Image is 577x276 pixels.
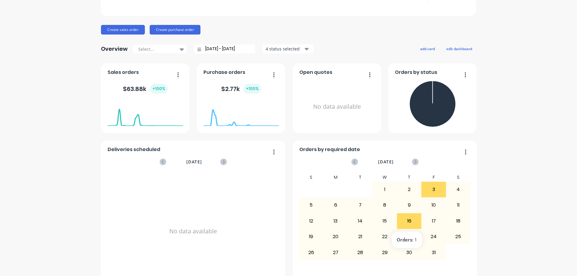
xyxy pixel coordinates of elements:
[373,229,397,244] div: 22
[395,69,437,76] span: Orders by status
[299,146,360,153] span: Orders by required date
[422,229,446,244] div: 24
[299,214,323,229] div: 12
[373,182,397,197] div: 1
[150,84,168,94] div: + 100 %
[397,182,421,197] div: 2
[348,198,372,213] div: 7
[108,69,139,76] span: Sales orders
[243,84,261,94] div: + 100 %
[416,45,439,53] button: add card
[108,146,160,153] span: Deliveries scheduled
[186,159,202,165] span: [DATE]
[299,69,332,76] span: Open quotes
[266,46,304,52] div: 4 status selected
[123,84,168,94] div: $ 63.88k
[373,198,397,213] div: 8
[446,229,470,244] div: 25
[397,214,421,229] div: 16
[442,45,476,53] button: edit dashboard
[372,173,397,182] div: W
[324,229,348,244] div: 20
[101,25,145,35] button: Create sales order
[397,245,421,260] div: 30
[323,173,348,182] div: M
[446,214,470,229] div: 18
[422,198,446,213] div: 10
[422,182,446,197] div: 3
[373,245,397,260] div: 29
[299,173,324,182] div: S
[348,229,372,244] div: 21
[397,229,421,244] div: 23
[348,173,373,182] div: T
[221,84,261,94] div: $ 2.77k
[422,245,446,260] div: 31
[324,245,348,260] div: 27
[421,173,446,182] div: F
[262,44,313,53] button: 4 status selected
[446,198,470,213] div: 11
[299,78,375,135] div: No data available
[101,43,128,55] div: Overview
[299,229,323,244] div: 19
[324,214,348,229] div: 13
[446,173,471,182] div: S
[299,245,323,260] div: 26
[324,198,348,213] div: 6
[348,214,372,229] div: 14
[397,198,421,213] div: 9
[348,245,372,260] div: 28
[378,159,394,165] span: [DATE]
[150,25,200,35] button: Create purchase order
[203,69,245,76] span: Purchase orders
[446,182,470,197] div: 4
[373,214,397,229] div: 15
[422,214,446,229] div: 17
[397,173,422,182] div: T
[299,198,323,213] div: 5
